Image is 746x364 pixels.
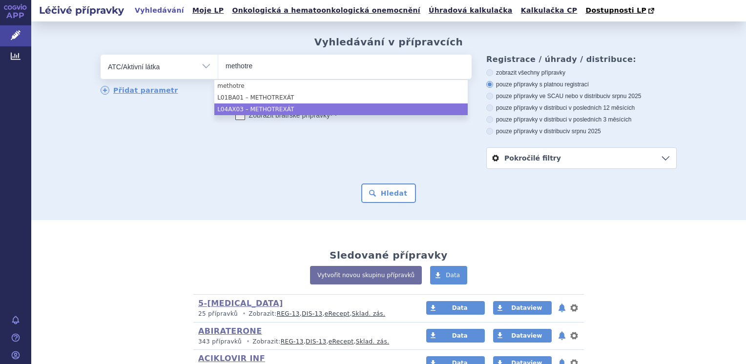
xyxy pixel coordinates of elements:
[281,338,304,345] a: REG-13
[189,4,227,17] a: Moje LP
[277,310,300,317] a: REG-13
[198,310,408,318] p: Zobrazit: , , ,
[518,4,580,17] a: Kalkulačka CP
[310,266,422,284] a: Vytvořit novou skupinu přípravků
[198,338,242,345] span: 343 přípravků
[607,93,641,100] span: v srpnu 2025
[214,80,468,92] li: methotre
[198,338,408,346] p: Zobrazit: , , ,
[452,304,468,311] span: Data
[557,302,567,314] button: notifikace
[198,310,238,317] span: 25 přípravků
[214,103,468,115] li: L04AX03 – METHOTREXÁT
[486,104,677,112] label: pouze přípravky v distribuci v posledních 12 měsících
[486,55,677,64] h3: Registrace / úhrady / distribuce:
[426,329,485,343] a: Data
[487,148,676,168] a: Pokročilé filtry
[240,310,249,318] i: •
[302,310,322,317] a: DIS-13
[101,86,178,95] a: Přidat parametr
[569,302,579,314] button: nastavení
[430,266,467,284] a: Data
[330,249,448,261] h2: Sledované přípravky
[214,92,468,103] li: L01BA01 – METHOTREXÁT
[569,330,579,342] button: nastavení
[31,3,132,17] h2: Léčivé přípravky
[426,4,516,17] a: Úhradová kalkulačka
[229,4,423,17] a: Onkologická a hematoonkologická onemocnění
[426,301,485,315] a: Data
[511,332,542,339] span: Dataview
[486,81,677,88] label: pouze přípravky s platnou registrací
[361,183,416,203] button: Hledat
[235,110,337,120] label: Zobrazit bratrské přípravky
[582,4,659,18] a: Dostupnosti LP
[511,304,542,311] span: Dataview
[446,272,460,279] span: Data
[306,338,326,345] a: DIS-13
[486,116,677,123] label: pouze přípravky v distribuci v posledních 3 měsících
[352,310,386,317] a: Sklad. zás.
[486,92,677,100] label: pouze přípravky ve SCAU nebo v distribuci
[132,4,187,17] a: Vyhledávání
[198,354,265,363] a: ACIKLOVIR INF
[356,338,390,345] a: Sklad. zás.
[452,332,468,339] span: Data
[486,69,677,77] label: zobrazit všechny přípravky
[325,310,350,317] a: eRecept
[198,299,283,308] a: 5-[MEDICAL_DATA]
[493,329,552,343] a: Dataview
[329,338,354,345] a: eRecept
[493,301,552,315] a: Dataview
[486,127,677,135] label: pouze přípravky v distribuci
[585,6,646,14] span: Dostupnosti LP
[557,330,567,342] button: notifikace
[244,338,252,346] i: •
[198,326,262,336] a: ABIRATERONE
[314,36,463,48] h2: Vyhledávání v přípravcích
[567,128,601,135] span: v srpnu 2025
